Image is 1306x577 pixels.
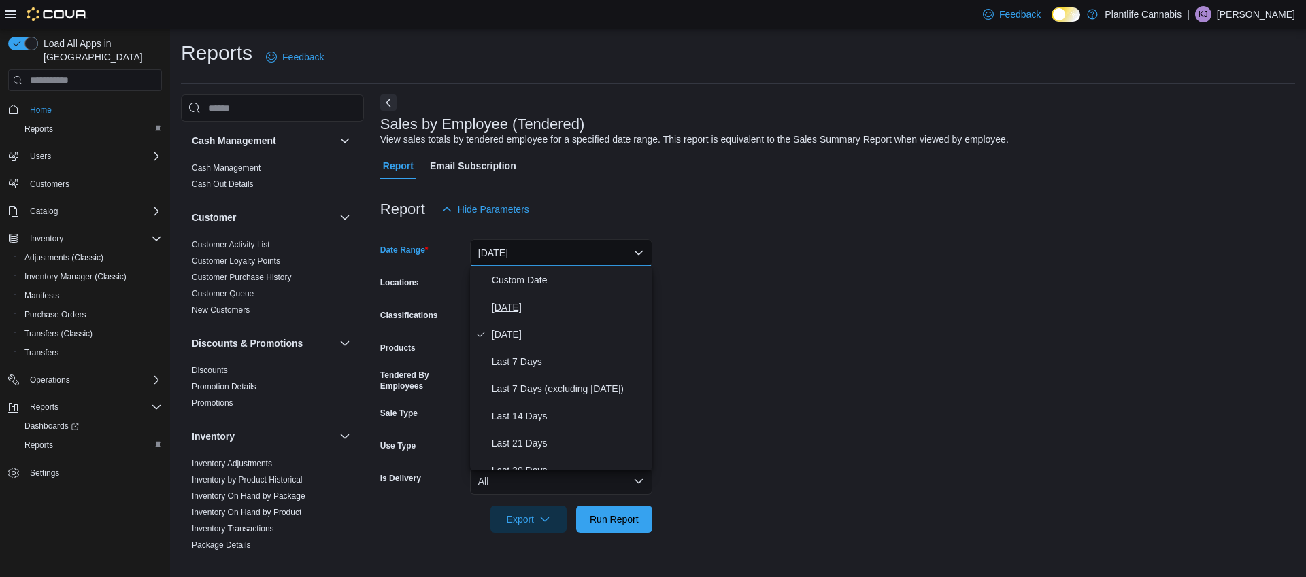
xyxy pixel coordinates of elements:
div: Kessa Jardine [1195,6,1211,22]
span: Hide Parameters [458,203,529,216]
button: Hide Parameters [436,196,535,223]
span: Customer Activity List [192,239,270,250]
p: [PERSON_NAME] [1217,6,1295,22]
p: | [1187,6,1190,22]
label: Is Delivery [380,473,421,484]
button: All [470,468,652,495]
button: Reports [14,436,167,455]
label: Classifications [380,310,438,321]
span: Customer Purchase History [192,272,292,283]
button: Users [3,147,167,166]
a: Feedback [261,43,329,71]
span: Package Details [192,540,251,550]
a: Adjustments (Classic) [19,249,109,266]
a: Customer Loyalty Points [192,256,280,266]
button: Customers [3,174,167,194]
span: Reports [19,121,162,137]
span: Discounts [192,365,228,376]
a: Inventory by Product Historical [192,475,303,485]
h1: Reports [181,39,252,67]
span: Promotion Details [192,381,256,392]
span: Feedback [282,50,324,64]
div: Customer [181,237,364,324]
button: Reports [14,120,167,139]
a: Customer Purchase History [192,273,292,282]
a: Inventory On Hand by Product [192,508,301,517]
span: Operations [24,372,162,388]
span: Transfers [24,347,58,358]
button: Home [3,99,167,119]
button: Cash Management [192,134,334,147]
span: Inventory Manager (Classic) [19,268,162,285]
h3: Discounts & Promotions [192,336,303,350]
div: Discounts & Promotions [181,362,364,417]
span: Last 21 Days [492,435,647,451]
a: Cash Out Details [192,179,254,189]
h3: Cash Management [192,134,276,147]
a: Home [24,102,57,118]
span: Reports [19,437,162,453]
label: Tendered By Employees [380,370,465,391]
a: Manifests [19,287,65,304]
span: Purchase Orders [19,307,162,323]
span: Inventory [30,233,63,244]
span: Inventory [24,230,162,247]
button: Transfers [14,343,167,362]
button: Manifests [14,286,167,305]
span: Dashboards [24,421,79,432]
a: Customers [24,176,75,192]
button: Discounts & Promotions [192,336,334,350]
span: Inventory Adjustments [192,458,272,469]
span: Users [30,151,51,162]
a: Customer Queue [192,289,254,298]
span: Customer Queue [192,288,254,299]
button: Inventory [24,230,69,247]
button: Adjustments (Classic) [14,248,167,267]
a: Customer Activity List [192,240,270,249]
button: Reports [3,398,167,417]
a: Promotions [192,398,233,408]
button: Next [380,94,397,111]
a: Purchase Orders [19,307,92,323]
a: Cash Management [192,163,261,173]
label: Use Type [380,440,416,451]
span: Export [499,506,558,533]
button: Inventory [192,430,334,443]
a: New Customers [192,305,250,315]
div: Select listbox [470,266,652,470]
span: Promotions [192,398,233,408]
span: Transfers (Classic) [19,326,162,342]
span: Custom Date [492,272,647,288]
h3: Inventory [192,430,235,443]
span: Reports [24,399,162,415]
span: Customer Loyalty Points [192,256,280,266]
button: Run Report [576,506,652,533]
a: Inventory Transactions [192,524,274,534]
button: Inventory [337,428,353,444]
a: Transfers (Classic) [19,326,98,342]
nav: Complex example [8,94,162,518]
span: Transfers [19,345,162,361]
a: Dashboards [14,417,167,436]
label: Locations [380,277,419,288]
a: Discounts [192,366,228,375]
a: Inventory On Hand by Package [192,491,305,501]
span: Reports [24,124,53,135]
button: Users [24,148,56,164]
span: Reports [24,440,53,451]
h3: Sales by Employee (Tendered) [380,116,585,133]
button: Catalog [24,203,63,220]
span: Manifests [19,287,162,304]
span: Operations [30,374,70,385]
span: Manifests [24,290,59,301]
a: Feedback [977,1,1046,28]
a: Inventory Manager (Classic) [19,268,132,285]
span: Load All Apps in [GEOGRAPHIC_DATA] [38,37,162,64]
div: Cash Management [181,160,364,198]
label: Date Range [380,245,429,256]
span: Purchase Orders [24,309,86,320]
button: Inventory [3,229,167,248]
span: Adjustments (Classic) [24,252,103,263]
span: Run Report [590,512,639,526]
span: Report [383,152,414,179]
